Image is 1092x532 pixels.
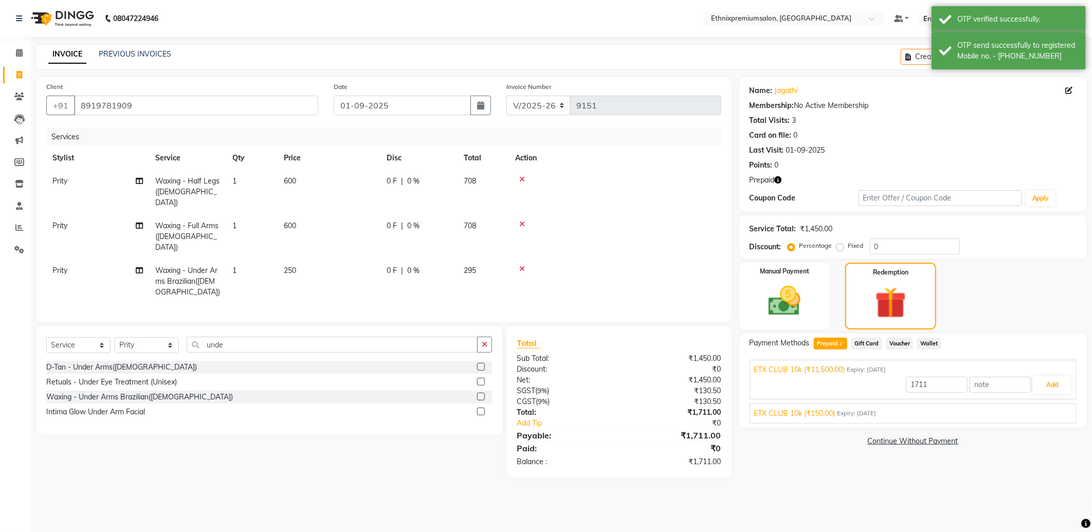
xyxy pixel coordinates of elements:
span: 1 [232,176,236,186]
span: Voucher [886,338,914,350]
span: Prity [52,176,67,186]
div: 3 [792,115,796,126]
label: Percentage [799,241,832,250]
div: ₹1,450.00 [800,224,833,234]
div: Service Total: [750,224,796,234]
th: Price [278,146,380,170]
div: 0 [794,130,798,141]
span: 600 [284,176,296,186]
div: No Active Membership [750,100,1077,111]
label: Date [334,82,348,91]
div: Paid: [509,442,619,454]
label: Redemption [873,268,908,277]
span: 708 [464,176,476,186]
div: ( ) [509,386,619,396]
span: 0 % [407,221,420,231]
div: Retuals - Under Eye Treatment (Unisex) [46,377,177,388]
label: Invoice Number [506,82,551,91]
input: Amount [906,377,968,393]
span: 295 [464,266,476,275]
div: ₹130.50 [619,386,729,396]
div: ₹0 [637,418,729,429]
span: ETX CLUB 10k (₹150.00) [754,408,835,419]
span: ETX CLUB 10k (₹11,500.00) [754,364,845,375]
div: Card on file: [750,130,792,141]
span: Payment Methods [750,338,810,348]
div: Waxing - Under Arms Brazilian([DEMOGRAPHIC_DATA]) [46,392,233,402]
span: 9% [538,397,548,406]
th: Qty [226,146,278,170]
a: Add Tip [509,418,638,429]
span: Gift Card [851,338,882,350]
div: ₹1,711.00 [619,407,729,418]
span: 708 [464,221,476,230]
button: Apply [1026,191,1055,206]
a: INVOICE [48,45,86,64]
span: Prepaid [814,338,847,350]
th: Service [149,146,226,170]
button: Create New [901,49,960,65]
div: 0 [775,160,779,171]
div: Name: [750,85,773,96]
th: Stylist [46,146,149,170]
span: Waxing - Full Arms([DEMOGRAPHIC_DATA]) [155,221,219,252]
div: ₹1,450.00 [619,375,729,386]
div: Total: [509,407,619,418]
span: Expiry: [DATE] [847,365,886,374]
div: OTP send successfully to registered Mobile no. - 918919781909 [957,40,1078,62]
span: CGST [517,397,536,406]
div: Services [47,127,729,146]
div: Balance : [509,456,619,467]
span: 1 [232,266,236,275]
div: Net: [509,375,619,386]
a: Continue Without Payment [741,436,1085,447]
span: Prity [52,221,67,230]
div: ₹0 [619,364,729,375]
span: 0 % [407,176,420,187]
span: SGST [517,386,535,395]
button: +91 [46,96,75,115]
span: 0 % [407,265,420,276]
span: | [401,221,403,231]
span: Prity [52,266,67,275]
label: Manual Payment [760,267,809,276]
span: Prepaid [750,175,775,186]
input: Enter Offer / Coupon Code [859,190,1022,206]
span: Total [517,338,540,348]
div: Points: [750,160,773,171]
input: Search by Name/Mobile/Email/Code [74,96,318,115]
div: ( ) [509,396,619,407]
div: OTP verified successfully. [957,14,1078,25]
span: Wallet [917,338,941,350]
th: Disc [380,146,458,170]
div: Discount: [750,242,781,252]
span: 9% [537,387,547,395]
div: Intima Glow Under Arm Facial [46,407,145,417]
div: Total Visits: [750,115,790,126]
div: Membership: [750,100,794,111]
span: | [401,265,403,276]
img: _cash.svg [758,282,811,320]
input: note [970,377,1031,393]
span: | [401,176,403,187]
span: 0 F [387,265,397,276]
div: D-Tan - Under Arms([DEMOGRAPHIC_DATA]) [46,362,197,373]
div: Last Visit: [750,145,784,156]
div: Discount: [509,364,619,375]
span: 2 [838,341,844,347]
span: Waxing - Half Legs([DEMOGRAPHIC_DATA]) [155,176,220,207]
div: Payable: [509,429,619,442]
input: Search or Scan [187,337,478,353]
button: Add [1033,376,1071,394]
div: Sub Total: [509,353,619,364]
span: 600 [284,221,296,230]
img: _gift.svg [865,283,916,322]
div: Coupon Code [750,193,859,204]
span: 1 [232,221,236,230]
div: ₹1,711.00 [619,429,729,442]
b: 08047224946 [113,4,158,33]
a: PREVIOUS INVOICES [99,49,171,59]
label: Fixed [848,241,864,250]
th: Total [458,146,509,170]
div: 01-09-2025 [786,145,825,156]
